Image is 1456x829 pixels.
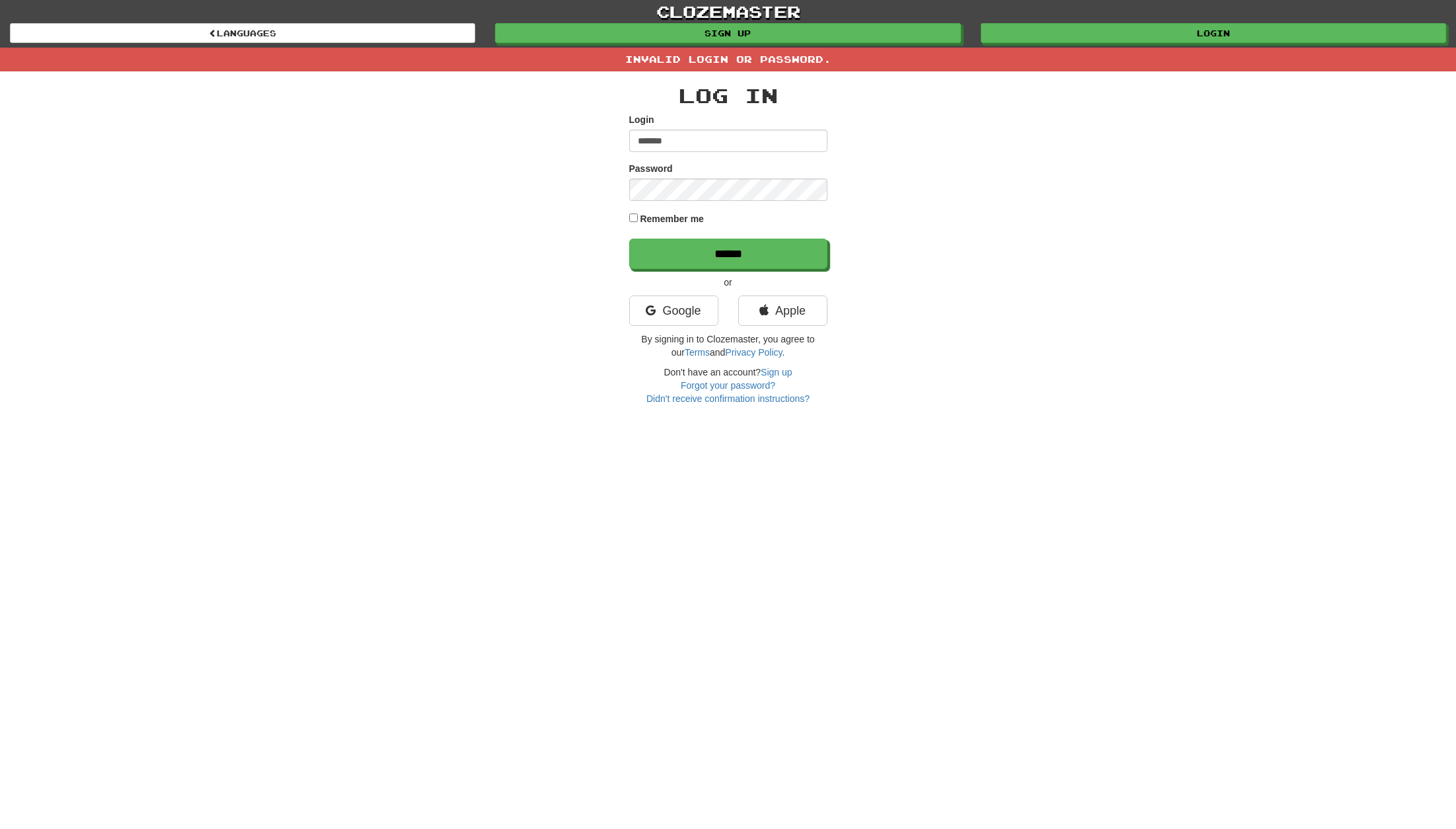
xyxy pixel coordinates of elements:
[685,347,710,358] a: Terms
[725,347,782,358] a: Privacy Policy
[681,380,775,391] a: Forgot your password?
[981,23,1446,43] a: Login
[761,367,792,377] a: Sign up
[10,23,475,43] a: Languages
[629,113,654,126] label: Login
[640,212,704,225] label: Remember me
[629,296,718,326] a: Google
[646,393,810,404] a: Didn't receive confirmation instructions?
[629,333,827,359] p: By signing in to Clozemaster, you agree to our and .
[629,366,827,405] div: Don't have an account?
[738,296,827,326] a: Apple
[629,85,827,106] h2: Log In
[629,162,673,175] label: Password
[495,23,960,43] a: Sign up
[629,276,827,289] p: or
